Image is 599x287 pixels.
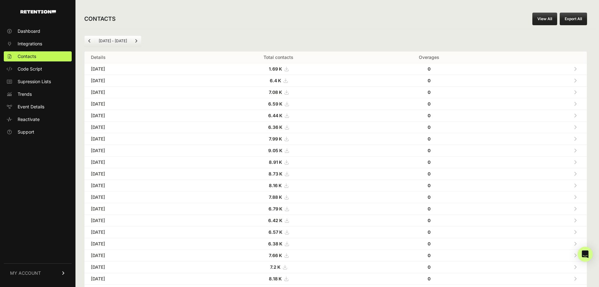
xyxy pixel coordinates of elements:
[268,241,289,246] a: 6.38 K
[85,250,194,261] td: [DATE]
[85,203,194,215] td: [DATE]
[85,168,194,180] td: [DATE]
[428,206,430,211] strong: 0
[269,276,288,281] a: 8.18 K
[270,264,280,270] strong: 7.2 K
[85,133,194,145] td: [DATE]
[85,36,95,46] a: Previous
[269,136,282,141] strong: 7.99 K
[363,52,495,63] th: Overages
[85,122,194,133] td: [DATE]
[269,171,282,176] strong: 8.73 K
[428,264,430,270] strong: 0
[268,148,289,153] a: 9.05 K
[269,194,288,200] a: 7.88 K
[20,10,56,14] img: Retention.com
[428,124,430,130] strong: 0
[269,229,282,235] strong: 6.57 K
[268,124,282,130] strong: 6.36 K
[270,78,281,83] strong: 6.4 K
[18,129,34,135] span: Support
[85,52,194,63] th: Details
[268,218,289,223] a: 6.42 K
[269,183,282,188] strong: 8.16 K
[85,157,194,168] td: [DATE]
[4,64,72,74] a: Code Script
[269,66,288,72] a: 1.69 K
[428,101,430,106] strong: 0
[18,78,51,85] span: Supression Lists
[428,159,430,165] strong: 0
[131,36,141,46] a: Next
[269,136,288,141] a: 7.99 K
[428,113,430,118] strong: 0
[268,124,289,130] a: 6.36 K
[269,229,289,235] a: 6.57 K
[532,13,557,25] a: View All
[269,206,289,211] a: 6.79 K
[268,148,282,153] strong: 9.05 K
[428,218,430,223] strong: 0
[85,192,194,203] td: [DATE]
[269,159,288,165] a: 8.91 K
[95,38,131,43] li: [DATE] - [DATE]
[270,264,287,270] a: 7.2 K
[4,89,72,99] a: Trends
[4,51,72,61] a: Contacts
[269,206,282,211] strong: 6.79 K
[85,238,194,250] td: [DATE]
[560,13,587,25] button: Export All
[269,276,282,281] strong: 8.18 K
[85,180,194,192] td: [DATE]
[269,194,282,200] strong: 7.88 K
[4,26,72,36] a: Dashboard
[4,127,72,137] a: Support
[18,66,42,72] span: Code Script
[85,145,194,157] td: [DATE]
[85,261,194,273] td: [DATE]
[85,273,194,285] td: [DATE]
[269,66,282,72] strong: 1.69 K
[269,171,289,176] a: 8.73 K
[85,227,194,238] td: [DATE]
[428,276,430,281] strong: 0
[18,53,36,60] span: Contacts
[268,101,289,106] a: 6.59 K
[4,114,72,124] a: Reactivate
[269,89,282,95] strong: 7.08 K
[269,253,282,258] strong: 7.66 K
[18,28,40,34] span: Dashboard
[578,247,593,262] div: Open Intercom Messenger
[269,253,288,258] a: 7.66 K
[428,183,430,188] strong: 0
[85,215,194,227] td: [DATE]
[428,78,430,83] strong: 0
[18,116,40,123] span: Reactivate
[85,75,194,87] td: [DATE]
[4,77,72,87] a: Supression Lists
[194,52,363,63] th: Total contacts
[4,39,72,49] a: Integrations
[269,183,288,188] a: 8.16 K
[428,229,430,235] strong: 0
[4,263,72,283] a: MY ACCOUNT
[18,91,32,97] span: Trends
[428,253,430,258] strong: 0
[269,89,288,95] a: 7.08 K
[268,241,282,246] strong: 6.38 K
[4,102,72,112] a: Event Details
[85,87,194,98] td: [DATE]
[428,194,430,200] strong: 0
[428,148,430,153] strong: 0
[85,63,194,75] td: [DATE]
[428,89,430,95] strong: 0
[428,171,430,176] strong: 0
[270,78,287,83] a: 6.4 K
[268,218,282,223] strong: 6.42 K
[268,113,289,118] a: 6.44 K
[428,241,430,246] strong: 0
[85,110,194,122] td: [DATE]
[10,270,41,276] span: MY ACCOUNT
[428,66,430,72] strong: 0
[268,113,282,118] strong: 6.44 K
